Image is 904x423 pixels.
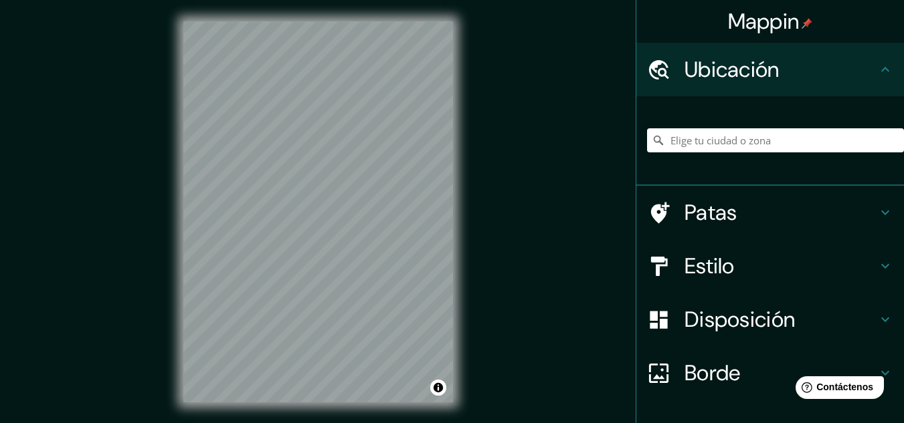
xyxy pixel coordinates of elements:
[430,380,446,396] button: Activar o desactivar atribución
[636,346,904,400] div: Borde
[685,252,735,280] font: Estilo
[685,55,780,84] font: Ubicación
[636,43,904,96] div: Ubicación
[183,21,453,402] canvas: Mapa
[636,293,904,346] div: Disposición
[685,359,741,387] font: Borde
[647,128,904,152] input: Elige tu ciudad o zona
[802,18,812,29] img: pin-icon.png
[785,371,889,408] iframe: Lanzador de widgets de ayuda
[685,305,795,333] font: Disposición
[636,186,904,239] div: Patas
[728,7,800,35] font: Mappin
[685,198,737,227] font: Patas
[636,239,904,293] div: Estilo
